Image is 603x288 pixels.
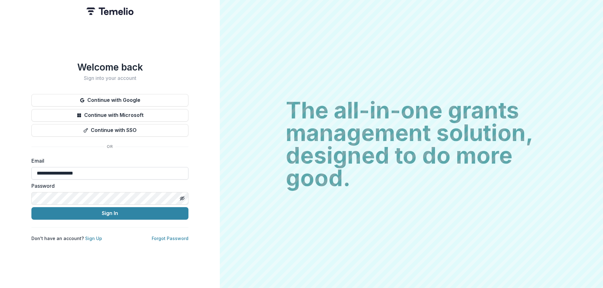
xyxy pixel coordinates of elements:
img: Temelio [86,8,133,15]
button: Continue with Microsoft [31,109,188,122]
label: Email [31,157,185,165]
h2: Sign into your account [31,75,188,81]
button: Sign In [31,207,188,220]
h1: Welcome back [31,61,188,73]
button: Continue with Google [31,94,188,107]
button: Toggle password visibility [177,193,187,203]
a: Forgot Password [152,236,188,241]
p: Don't have an account? [31,235,102,242]
button: Continue with SSO [31,124,188,137]
a: Sign Up [85,236,102,241]
label: Password [31,182,185,190]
